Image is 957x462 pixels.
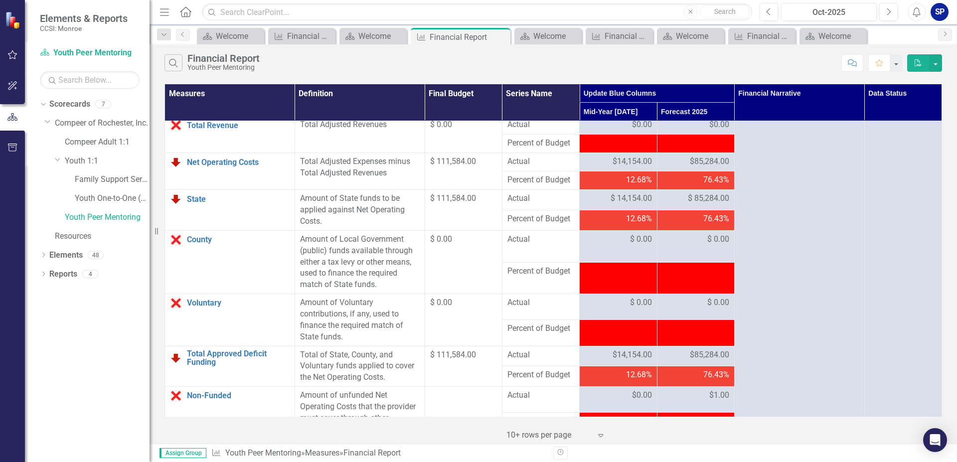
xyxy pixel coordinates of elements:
[49,250,83,261] a: Elements
[187,64,260,71] div: Youth Peer Mentoring
[580,294,657,320] td: Double-Click to Edit
[507,390,574,401] span: Actual
[632,119,652,131] span: $0.00
[170,234,182,246] img: Data Error
[588,30,650,42] a: Financial Report
[65,137,150,148] a: Compeer Adult 1:1
[430,31,508,43] div: Financial Report
[49,269,77,280] a: Reports
[300,349,420,384] div: Total of State, County, and Voluntary funds applied to cover the Net Operating Costs.
[165,153,295,190] td: Double-Click to Edit Right Click for Context Menu
[430,156,476,166] span: $ 111,584.00
[802,30,864,42] a: Welcome
[187,235,290,244] a: County
[507,174,574,186] span: Percent of Budget
[626,174,652,186] span: 12.68%
[49,99,90,110] a: Scorecards
[517,30,579,42] a: Welcome
[611,193,652,204] span: $ 14,154.00
[40,47,140,59] a: Youth Peer Mentoring
[300,234,420,291] div: Amount of Local Government (public) funds available through either a tax levy or other means, use...
[165,387,295,439] td: Double-Click to Edit Right Click for Context Menu
[165,116,295,153] td: Double-Click to Edit Right Click for Context Menu
[430,298,452,307] span: $ 0.00
[216,30,262,42] div: Welcome
[187,53,260,64] div: Financial Report
[300,390,420,435] div: Amount of unfunded Net Operating Costs that the provider must cover through other sources.
[507,266,574,277] span: Percent of Budget
[747,30,793,42] div: Financial Report
[187,158,290,167] a: Net Operating Costs
[507,119,574,131] span: Actual
[707,234,729,245] span: $ 0.00
[632,390,652,401] span: $0.00
[580,230,657,262] td: Double-Click to Edit
[707,297,729,308] span: $ 0.00
[187,349,290,367] a: Total Approved Deficit Funding
[170,193,182,205] img: Below Plan
[605,30,650,42] div: Financial Report
[300,119,420,131] div: Total Adjusted Revenues
[75,174,150,185] a: Family Support Services
[165,294,295,346] td: Double-Click to Edit Right Click for Context Menu
[818,30,864,42] div: Welcome
[165,346,295,387] td: Double-Click to Edit Right Click for Context Menu
[159,448,206,458] span: Assign Group
[300,156,420,179] div: Total Adjusted Expenses minus Total Adjusted Revenues
[170,119,182,131] img: Data Error
[731,30,793,42] a: Financial Report
[65,212,150,223] a: Youth Peer Mentoring
[170,297,182,309] img: Data Error
[170,352,182,364] img: Below Plan
[199,30,262,42] a: Welcome
[287,30,333,42] div: Financial Report
[343,448,401,458] div: Financial Report
[703,213,729,225] span: 76.43%
[626,369,652,381] span: 12.68%
[657,294,734,320] td: Double-Click to Edit
[65,155,150,167] a: Youth 1:1
[580,190,657,210] td: Double-Click to Edit
[305,448,339,458] a: Measures
[430,350,476,359] span: $ 111,584.00
[507,193,574,204] span: Actual
[690,156,729,167] span: $85,284.00
[88,251,104,259] div: 48
[430,234,452,244] span: $ 0.00
[187,195,290,204] a: State
[430,193,476,203] span: $ 111,584.00
[187,391,290,400] a: Non-Funded
[507,234,574,245] span: Actual
[688,193,729,204] span: $ 85,284.00
[785,6,873,18] div: Oct-2025
[507,297,574,308] span: Actual
[781,3,877,21] button: Oct-2025
[657,190,734,210] td: Double-Click to Edit
[507,369,574,381] span: Percent of Budget
[714,7,736,15] span: Search
[95,100,111,109] div: 7
[613,156,652,167] span: $14,154.00
[55,231,150,242] a: Resources
[300,193,420,227] div: Amount of State funds to be applied against Net Operating Costs.
[923,428,947,452] div: Open Intercom Messenger
[170,390,182,402] img: Data Error
[187,121,290,130] a: Total Revenue
[82,270,98,278] div: 4
[630,297,652,308] span: $ 0.00
[300,297,420,342] div: Amount of Voluntary contributions, if any, used to finance the required match of State funds.
[507,156,574,167] span: Actual
[931,3,949,21] button: SP
[202,3,752,21] input: Search ClearPoint...
[211,448,546,459] div: » »
[703,369,729,381] span: 76.43%
[507,323,574,334] span: Percent of Budget
[271,30,333,42] a: Financial Report
[676,30,722,42] div: Welcome
[358,30,404,42] div: Welcome
[40,24,128,32] small: CCSI: Monroe
[430,120,452,129] span: $ 0.00
[40,12,128,24] span: Elements & Reports
[613,349,652,361] span: $14,154.00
